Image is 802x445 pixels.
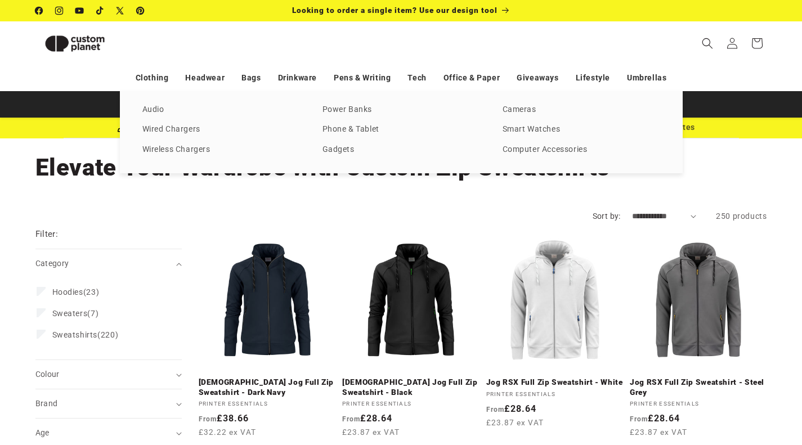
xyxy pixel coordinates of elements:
[185,68,225,88] a: Headwear
[142,102,300,118] a: Audio
[716,212,767,221] span: 250 products
[407,68,426,88] a: Tech
[627,68,666,88] a: Umbrellas
[52,308,99,318] span: (7)
[593,212,621,221] label: Sort by:
[342,377,480,397] a: [DEMOGRAPHIC_DATA] Jog Full Zip Sweatshirt - Black
[278,68,317,88] a: Drinkware
[695,31,720,56] summary: Search
[334,68,391,88] a: Pens & Writing
[443,68,500,88] a: Office & Paper
[241,68,261,88] a: Bags
[52,309,88,318] span: Sweaters
[52,330,119,340] span: (220)
[31,21,152,65] a: Custom Planet
[52,287,83,296] span: Hoodies
[35,259,69,268] span: Category
[35,26,114,61] img: Custom Planet
[35,228,59,241] h2: Filter:
[142,122,300,137] a: Wired Chargers
[322,122,480,137] a: Phone & Tablet
[630,377,767,397] a: Jog RSX Full Zip Sweatshirt - Steel Grey
[52,287,100,297] span: (23)
[199,377,336,397] a: [DEMOGRAPHIC_DATA] Jog Full Zip Sweatshirt - Dark Navy
[576,68,610,88] a: Lifestyle
[136,68,169,88] a: Clothing
[503,142,660,158] a: Computer Accessories
[35,428,50,437] span: Age
[35,370,60,379] span: Colour
[517,68,558,88] a: Giveaways
[503,122,660,137] a: Smart Watches
[503,102,660,118] a: Cameras
[486,377,624,388] a: Jog RSX Full Zip Sweatshirt - White
[35,360,182,389] summary: Colour (0 selected)
[322,102,480,118] a: Power Banks
[35,399,58,408] span: Brand
[292,6,498,15] span: Looking to order a single item? Use our design tool
[35,389,182,418] summary: Brand (0 selected)
[52,330,98,339] span: Sweatshirts
[322,142,480,158] a: Gadgets
[35,249,182,278] summary: Category (0 selected)
[142,142,300,158] a: Wireless Chargers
